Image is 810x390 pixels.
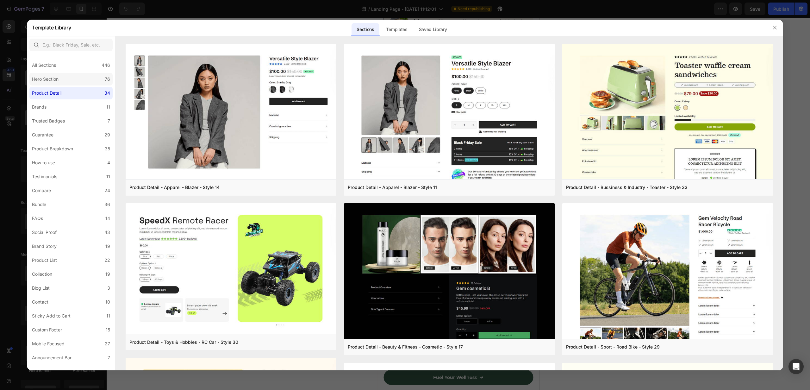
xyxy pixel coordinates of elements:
img: gempages_532334514140087198-ed8d9ddd-61d7-4289-b28a-4604d98e98db.png [11,74,33,97]
div: Custom Footer [32,326,62,334]
p: Fuel Your Wellness [56,356,100,363]
img: gempages_532334514140087198-f40b12c7-b25d-4d61-b7d4-1a95e6412182.png [11,35,33,57]
div: Product List [32,256,57,264]
div: Brands [32,103,47,111]
div: Social Proof [32,229,57,236]
p: Hilft das hormonelle Gleichgewicht während der Menopause herzustellen [36,152,151,178]
div: Compare [32,187,51,194]
div: 11 [106,312,110,320]
strong: + 11 weitere Wirkstoffe [43,204,119,211]
div: Saved Library [414,23,452,36]
div: Contact [32,298,48,306]
div: Announcement Bar [32,354,72,362]
h2: Was 4.683 andere Frauen sagen: [5,240,158,270]
strong: Vitamin B6: [36,153,75,160]
div: Product Breakdown [32,145,73,153]
div: Product Detail - Toys & Hobbies - RC Car - Style 30 [129,338,238,346]
img: gempages_532334514140087198-ed8d9ddd-61d7-4289-b28a-4604d98e98db.png [11,114,33,136]
img: gempages_532334514140087198-ed8d9ddd-61d7-4289-b28a-4604d98e98db.png [11,154,33,176]
div: Product Detail - Apparel - Blazer - Style 14 [129,184,220,191]
div: 24 [104,187,110,194]
p: Unterstützt die Libido und hilft diese langfristig zu steigern [36,33,151,59]
div: Sections [352,23,379,36]
div: 4 [107,159,110,167]
div: How to use [32,159,55,167]
div: 76 [105,75,110,83]
div: Open Intercom Messenger [788,359,804,374]
div: Collection [32,270,52,278]
div: 36 [104,201,110,208]
div: 27 [105,340,110,348]
img: pd16.png [344,44,555,195]
strong: [MEDICAL_DATA]: [36,33,95,41]
p: Trägt zur Verringerung der Müdigkeit bei und erhöht das Energielevel [36,72,151,98]
div: 446 [102,61,110,69]
div: 19 [105,270,110,278]
div: Product Detail - Beauty & Fitness - Cosmetic - Style 17 [348,343,463,351]
div: 34 [104,89,110,97]
div: Hero Section [32,75,59,83]
div: Blog List [32,284,50,292]
div: Sticky Add to Cart [32,312,71,320]
img: pr12.png [344,203,555,350]
div: Templates [381,23,412,36]
div: Mobile Focused [32,340,65,348]
div: Bundle [32,201,46,208]
div: Guarantee [32,131,53,139]
p: Unterstützt Hormonhaushalt und die weibliche Fortpflanzungsfunktion [36,112,151,138]
div: Brand Story [32,242,57,250]
div: 43 [104,229,110,236]
div: Product Detail - Bussiness & Industry - Toaster - Style 33 [566,184,688,191]
a: Fuel Your Wellness [6,352,156,367]
div: 11 [106,173,110,180]
div: Testimonials [32,173,57,180]
div: 19 [105,242,110,250]
div: 29 [104,131,110,139]
div: 35 [105,145,110,153]
img: gempages_532334514140087198-ed8d9ddd-61d7-4289-b28a-4604d98e98db.png [46,192,116,203]
div: All Sections [32,61,56,69]
div: Trusted Badges [32,117,65,125]
div: Product Detail - Sport - Road Bike - Style 29 [566,343,660,351]
img: pd33.png [562,44,773,239]
input: E.g.: Black Friday, Sale, etc. [29,39,113,51]
img: pd19.png [126,44,336,181]
div: 11 [106,103,110,111]
div: FAQs [32,215,43,222]
div: Product Detail [32,89,61,97]
div: 3 [107,284,110,292]
div: 7 [108,354,110,362]
div: 22 [104,256,110,264]
strong: Folsäure: [36,73,67,80]
h2: Template Library [32,19,71,36]
img: image_demo.jpg [5,276,158,333]
div: 7 [108,117,110,125]
strong: Shatavari Extrakt: [36,113,95,120]
img: pd30.png [126,203,336,335]
div: 10 [105,298,110,306]
div: Product Detail - Apparel - Blazer - Style 11 [348,184,437,191]
div: 14 [105,215,110,222]
div: 15 [106,326,110,334]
